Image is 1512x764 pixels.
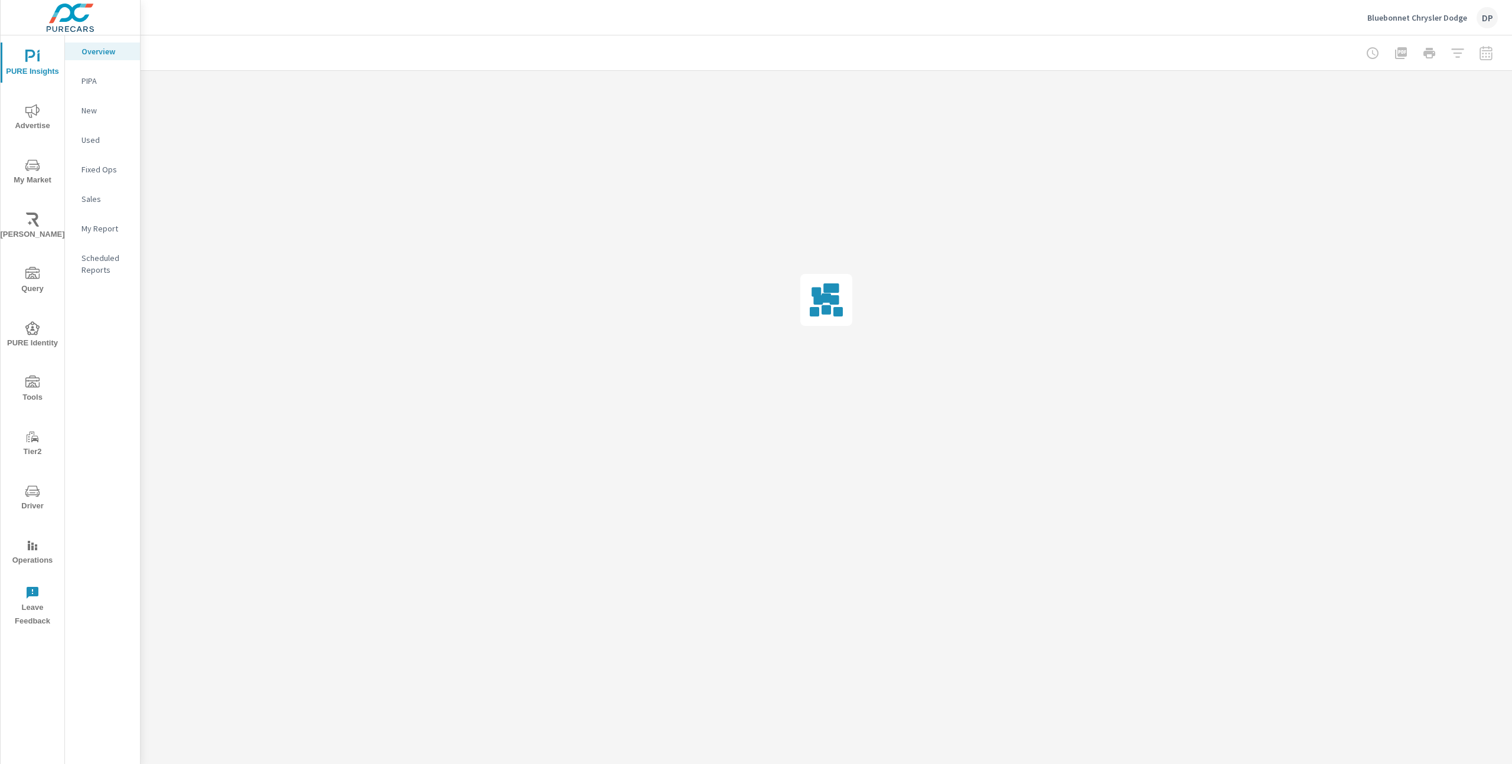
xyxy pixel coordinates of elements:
div: Sales [65,190,140,208]
span: Leave Feedback [4,586,61,628]
span: Advertise [4,104,61,133]
span: My Market [4,158,61,187]
div: Scheduled Reports [65,249,140,279]
p: PIPA [82,75,131,87]
div: DP [1477,7,1498,28]
span: PURE Insights [4,50,61,79]
div: Used [65,131,140,149]
div: nav menu [1,35,64,633]
p: My Report [82,223,131,234]
p: Sales [82,193,131,205]
div: PIPA [65,72,140,90]
span: [PERSON_NAME] [4,213,61,241]
div: Fixed Ops [65,161,140,178]
p: Fixed Ops [82,164,131,175]
p: Overview [82,45,131,57]
div: My Report [65,220,140,237]
span: Driver [4,484,61,513]
p: Used [82,134,131,146]
span: Tier2 [4,430,61,459]
span: Operations [4,538,61,567]
p: New [82,105,131,116]
span: PURE Identity [4,321,61,350]
div: Overview [65,43,140,60]
div: New [65,102,140,119]
span: Query [4,267,61,296]
p: Bluebonnet Chrysler Dodge [1367,12,1467,23]
p: Scheduled Reports [82,252,131,276]
span: Tools [4,376,61,404]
